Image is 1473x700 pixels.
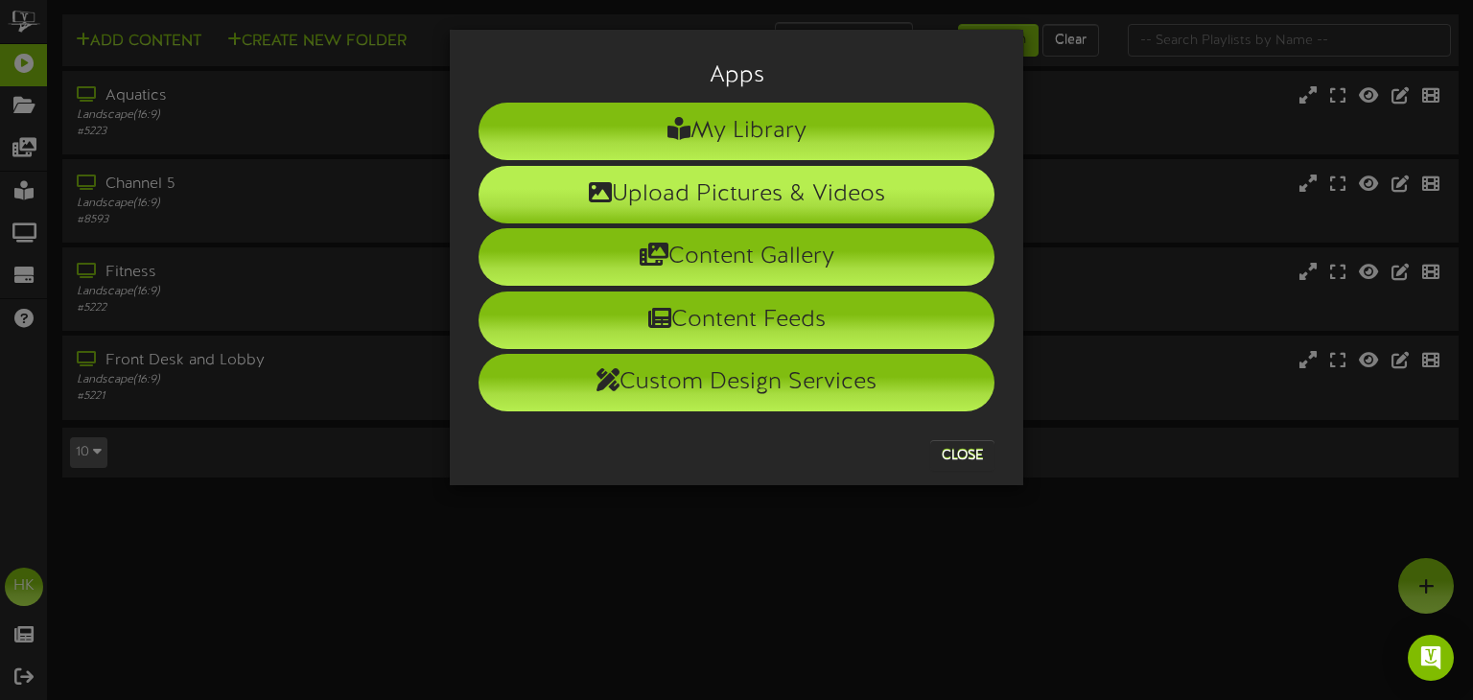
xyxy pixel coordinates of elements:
li: Custom Design Services [479,354,994,411]
li: Upload Pictures & Videos [479,166,994,223]
li: Content Gallery [479,228,994,286]
li: My Library [479,103,994,160]
h3: Apps [479,63,994,88]
button: Close [930,440,994,471]
div: Open Intercom Messenger [1408,635,1454,681]
li: Content Feeds [479,292,994,349]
